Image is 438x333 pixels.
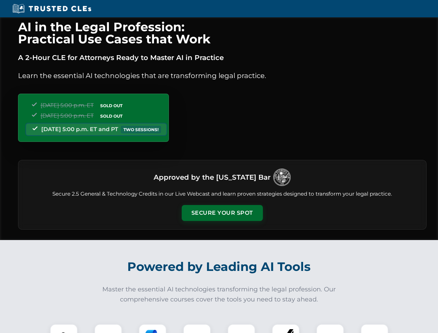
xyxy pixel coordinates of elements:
h1: AI in the Legal Profession: Practical Use Cases that Work [18,21,427,45]
span: SOLD OUT [98,112,125,120]
span: SOLD OUT [98,102,125,109]
h3: Approved by the [US_STATE] Bar [154,171,270,183]
span: [DATE] 5:00 p.m. ET [41,112,94,119]
p: Master the essential AI technologies transforming the legal profession. Our comprehensive courses... [98,284,341,305]
p: A 2-Hour CLE for Attorneys Ready to Master AI in Practice [18,52,427,63]
img: Logo [273,169,291,186]
p: Secure 2.5 General & Technology Credits in our Live Webcast and learn proven strategies designed ... [27,190,418,198]
img: Trusted CLEs [10,3,93,14]
p: Learn the essential AI technologies that are transforming legal practice. [18,70,427,81]
span: [DATE] 5:00 p.m. ET [41,102,94,109]
button: Secure Your Spot [182,205,263,221]
h2: Powered by Leading AI Tools [27,255,411,279]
